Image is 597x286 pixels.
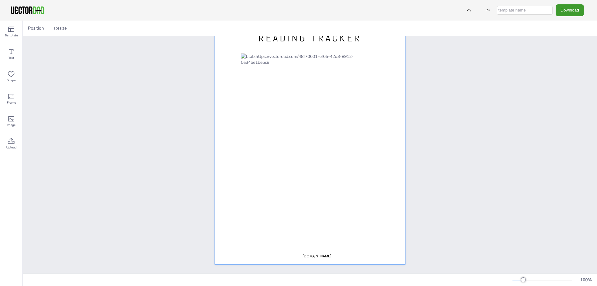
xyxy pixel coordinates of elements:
span: Image [7,123,16,128]
span: [DOMAIN_NAME] [303,254,331,259]
span: Template [5,33,18,38]
span: Shape [7,78,16,83]
span: Frame [7,100,16,105]
div: 100 % [578,277,593,283]
span: Position [27,25,45,31]
img: VectorDad-1.png [10,6,45,15]
span: Upload [6,145,16,150]
span: Text [8,55,14,60]
span: READING TRACKER [258,31,362,45]
button: Download [556,4,584,16]
input: template name [497,6,553,15]
button: Resize [52,23,69,33]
